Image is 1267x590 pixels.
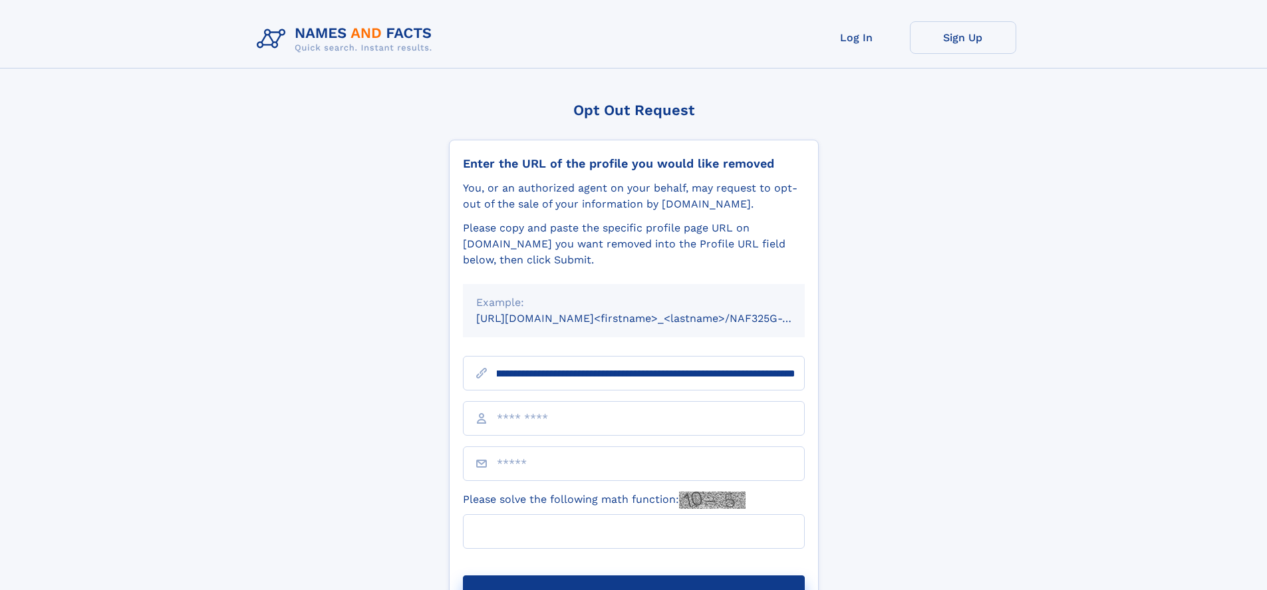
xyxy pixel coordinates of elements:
[910,21,1016,54] a: Sign Up
[463,156,805,171] div: Enter the URL of the profile you would like removed
[449,102,819,118] div: Opt Out Request
[463,180,805,212] div: You, or an authorized agent on your behalf, may request to opt-out of the sale of your informatio...
[476,312,830,325] small: [URL][DOMAIN_NAME]<firstname>_<lastname>/NAF325G-xxxxxxxx
[803,21,910,54] a: Log In
[476,295,791,311] div: Example:
[463,492,746,509] label: Please solve the following math function:
[251,21,443,57] img: Logo Names and Facts
[463,220,805,268] div: Please copy and paste the specific profile page URL on [DOMAIN_NAME] you want removed into the Pr...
